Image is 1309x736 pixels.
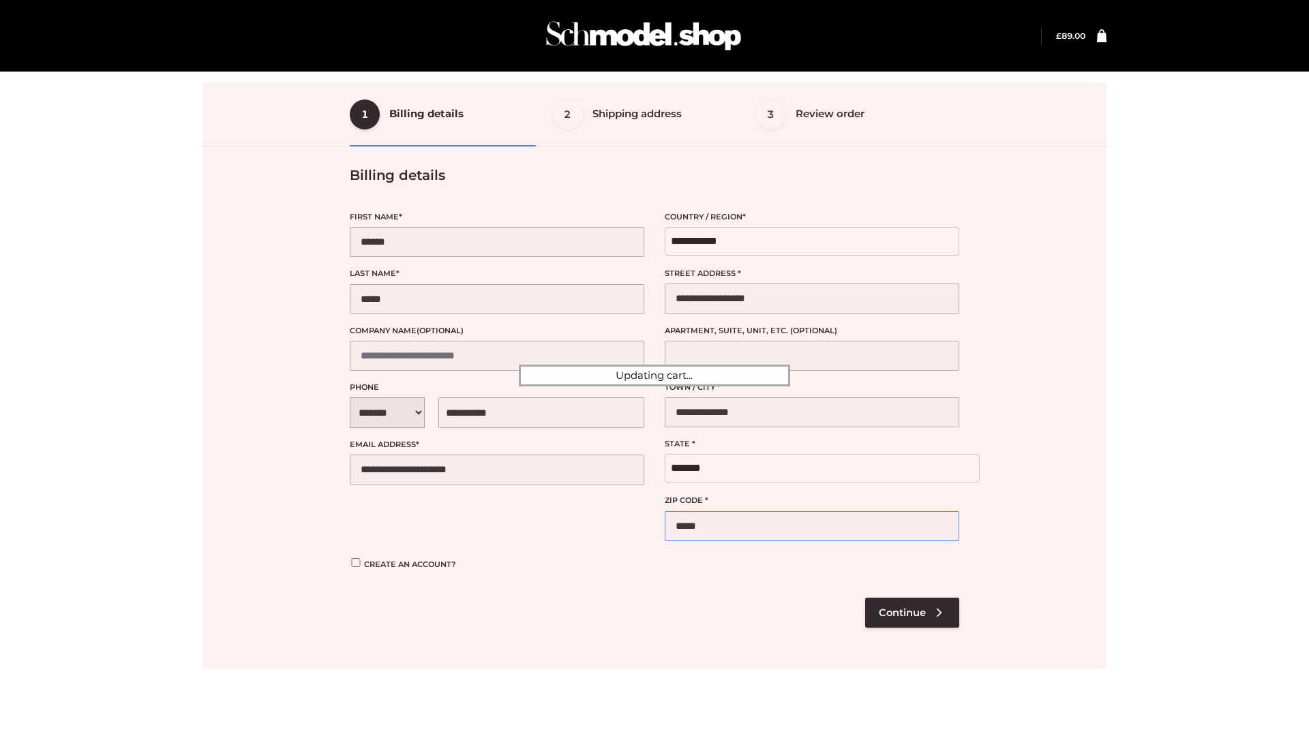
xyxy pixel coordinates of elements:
a: £89.00 [1056,31,1085,41]
div: Updating cart... [519,365,790,386]
img: Schmodel Admin 964 [541,9,746,63]
span: £ [1056,31,1062,41]
bdi: 89.00 [1056,31,1085,41]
